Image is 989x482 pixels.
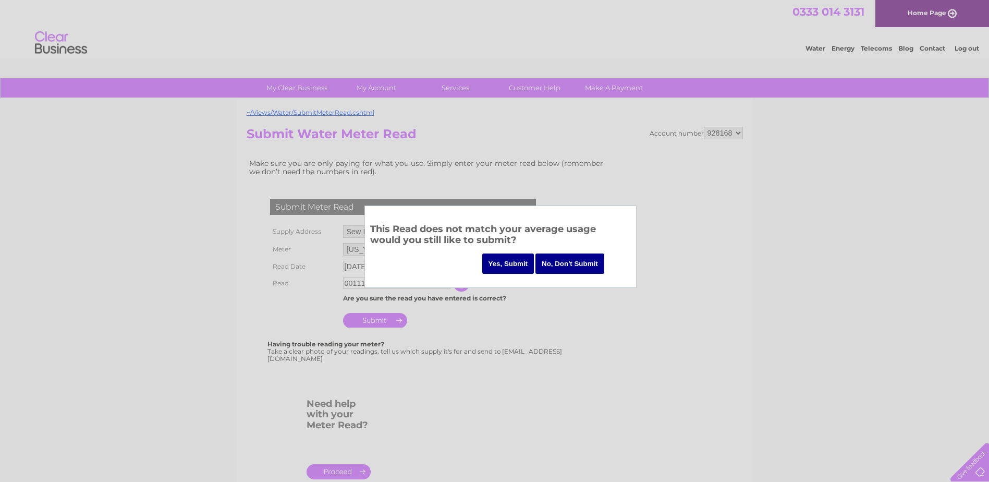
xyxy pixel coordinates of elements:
a: Blog [898,44,913,52]
div: Clear Business is a trading name of Verastar Limited (registered in [GEOGRAPHIC_DATA] No. 3667643... [249,6,741,51]
a: Contact [920,44,945,52]
input: No, Don't Submit [535,254,604,274]
a: Log out [955,44,979,52]
a: Water [805,44,825,52]
img: logo.png [34,27,88,59]
input: Yes, Submit [482,254,534,274]
h3: This Read does not match your average usage would you still like to submit? [370,222,631,250]
a: Energy [832,44,854,52]
a: Telecoms [861,44,892,52]
a: 0333 014 3131 [792,5,864,18]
